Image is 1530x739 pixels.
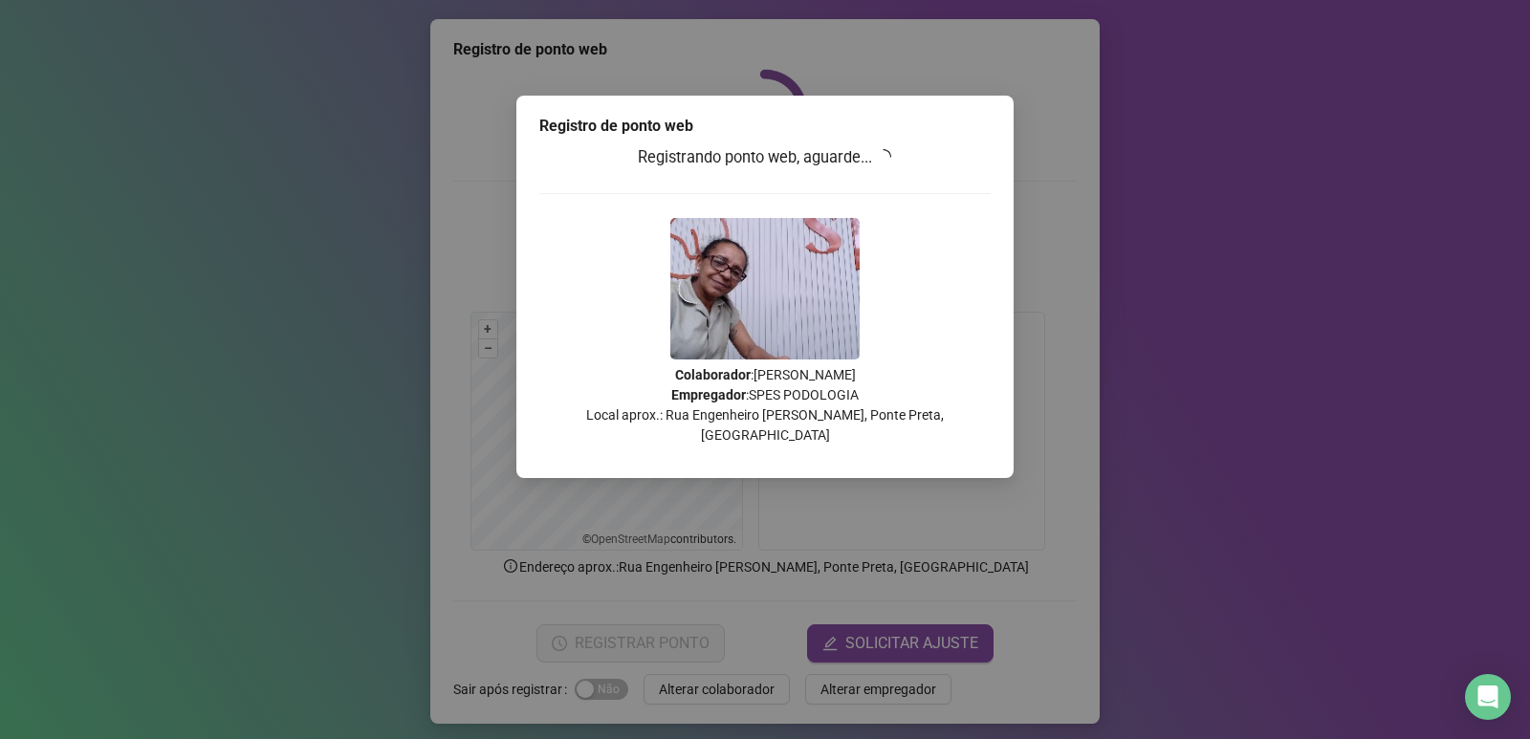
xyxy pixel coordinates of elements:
[539,115,991,138] div: Registro de ponto web
[539,365,991,446] p: : [PERSON_NAME] : SPES PODOLOGIA Local aprox.: Rua Engenheiro [PERSON_NAME], Ponte Preta, [GEOGRA...
[670,218,860,359] img: 2Q==
[671,387,746,402] strong: Empregador
[675,367,751,382] strong: Colaborador
[876,148,893,165] span: loading
[1465,674,1511,720] div: Open Intercom Messenger
[539,145,991,170] h3: Registrando ponto web, aguarde...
